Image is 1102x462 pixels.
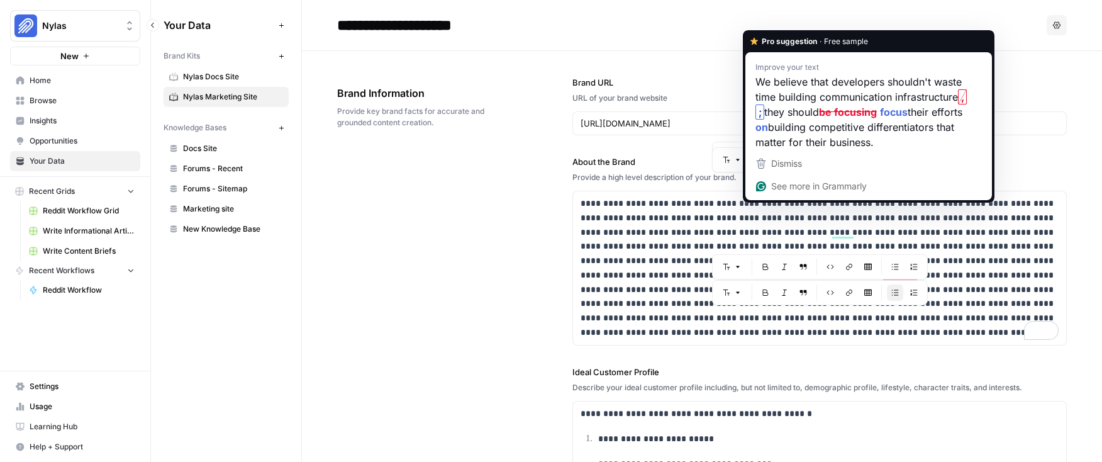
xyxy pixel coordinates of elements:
span: Browse [30,95,135,106]
a: Learning Hub [10,417,140,437]
label: Brand URL [572,76,1067,89]
span: Write Content Briefs [43,245,135,257]
span: Usage [30,401,135,412]
a: Insights [10,111,140,131]
a: New Knowledge Base [164,219,289,239]
span: Recent Workflows [29,265,94,276]
a: Forums - Sitemap [164,179,289,199]
a: Home [10,70,140,91]
span: New Knowledge Base [183,223,283,235]
a: Nylas Marketing Site [164,87,289,107]
span: Nylas Marketing Site [183,91,283,103]
input: www.sundaysoccer.com [581,117,1059,130]
a: Nylas Docs Site [164,67,289,87]
span: Nylas Docs Site [183,71,283,82]
span: Forums - Sitemap [183,183,283,194]
div: Provide a high level description of your brand. [572,172,1067,183]
span: Write Informational Article (Copy) [43,225,135,237]
span: Forums - Recent [183,163,283,174]
span: Help + Support [30,441,135,453]
a: Usage [10,397,140,417]
span: Home [30,75,135,86]
span: Brand Kits [164,50,200,62]
div: Describe your ideal customer profile including, but not limited to, demographic profile, lifestyl... [572,382,1067,393]
span: Opportunities [30,135,135,147]
span: Docs Site [183,143,283,154]
a: Settings [10,376,140,397]
div: URL of your brand website [572,93,1067,104]
span: Your Data [30,155,135,167]
a: Write Informational Article (Copy) [23,221,140,241]
span: Marketing site [183,203,283,215]
a: Browse [10,91,140,111]
a: Opportunities [10,131,140,151]
label: Ideal Customer Profile [572,366,1067,378]
a: Docs Site [164,138,289,159]
span: Your Data [164,18,274,33]
label: About the Brand [572,155,1067,168]
a: Reddit Workflow [23,280,140,300]
span: Reddit Workflow Grid [43,205,135,217]
a: Your Data [10,151,140,171]
span: Recent Grids [29,186,75,197]
button: New [10,47,140,65]
a: Forums - Recent [164,159,289,179]
button: Recent Workflows [10,261,140,280]
button: Help + Support [10,437,140,457]
button: Workspace: Nylas [10,10,140,42]
span: Knowledge Bases [164,122,226,133]
span: New [60,50,79,62]
button: Recent Grids [10,182,140,201]
span: Reddit Workflow [43,285,135,296]
span: Provide key brand facts for accurate and grounded content creation. [337,106,502,128]
span: Brand Information [337,86,502,101]
span: Nylas [42,20,118,32]
a: Write Content Briefs [23,241,140,261]
a: Reddit Workflow Grid [23,201,140,221]
div: To enrich screen reader interactions, please activate Accessibility in Grammarly extension settings [573,191,1066,345]
span: Learning Hub [30,421,135,432]
span: Insights [30,115,135,127]
span: Settings [30,381,135,392]
a: Marketing site [164,199,289,219]
img: Nylas Logo [14,14,37,37]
